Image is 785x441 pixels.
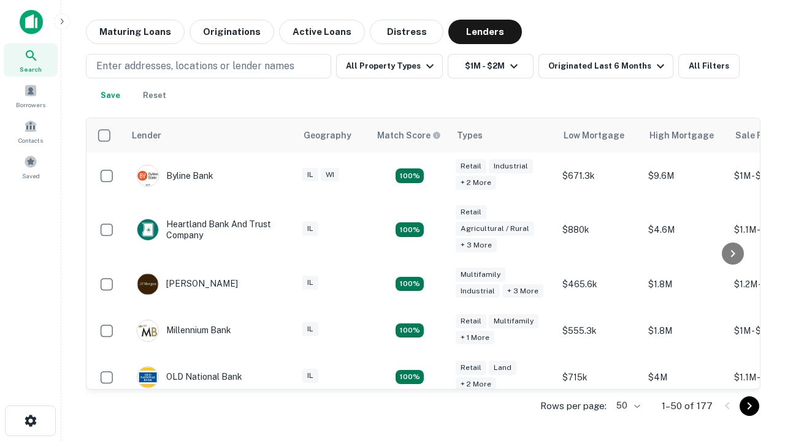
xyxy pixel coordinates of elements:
[502,284,543,298] div: + 3 more
[456,159,486,173] div: Retail
[548,59,668,73] div: Originated Last 6 Months
[396,370,424,385] div: Matching Properties: 18, hasApolloMatch: undefined
[611,397,642,415] div: 50
[279,20,365,44] button: Active Loans
[370,20,443,44] button: Distress
[456,314,486,328] div: Retail
[456,176,496,190] div: + 2 more
[302,168,318,182] div: IL
[540,399,607,413] p: Rows per page:
[137,366,242,388] div: OLD National Bank
[302,322,318,336] div: IL
[642,354,728,401] td: $4M
[456,222,534,236] div: Agricultural / Rural
[16,100,45,110] span: Borrowers
[642,307,728,354] td: $1.8M
[456,361,486,375] div: Retail
[377,129,441,142] div: Capitalize uses an advanced AI algorithm to match your search with the best lender. The match sco...
[132,128,161,143] div: Lender
[20,64,42,74] span: Search
[456,268,505,282] div: Multifamily
[321,168,339,182] div: WI
[124,118,296,153] th: Lender
[20,10,43,34] img: capitalize-icon.png
[396,277,424,292] div: Matching Properties: 26, hasApolloMatch: undefined
[396,323,424,338] div: Matching Properties: 16, hasApolloMatch: undefined
[456,331,494,345] div: + 1 more
[662,399,713,413] p: 1–50 of 177
[18,135,43,145] span: Contacts
[564,128,624,143] div: Low Mortgage
[538,54,673,78] button: Originated Last 6 Months
[642,199,728,261] td: $4.6M
[396,168,424,183] div: Matching Properties: 23, hasApolloMatch: undefined
[302,276,318,290] div: IL
[4,150,58,183] a: Saved
[456,377,496,391] div: + 2 more
[556,354,642,401] td: $715k
[137,274,158,295] img: picture
[137,219,158,240] img: picture
[642,261,728,307] td: $1.8M
[678,54,740,78] button: All Filters
[556,199,642,261] td: $880k
[457,128,483,143] div: Types
[137,320,158,341] img: picture
[304,128,351,143] div: Geography
[556,261,642,307] td: $465.6k
[137,273,238,295] div: [PERSON_NAME]
[456,238,497,252] div: + 3 more
[450,118,556,153] th: Types
[456,205,486,219] div: Retail
[96,59,294,73] p: Enter addresses, locations or lender names
[137,320,231,342] div: Millennium Bank
[137,165,158,186] img: picture
[642,153,728,199] td: $9.6M
[642,118,728,153] th: High Mortgage
[396,222,424,237] div: Matching Properties: 17, hasApolloMatch: undefined
[135,83,174,108] button: Reset
[489,314,538,328] div: Multifamily
[91,83,130,108] button: Save your search to get updates of matches that match your search criteria.
[556,307,642,354] td: $555.3k
[137,165,213,187] div: Byline Bank
[4,43,58,77] a: Search
[336,54,443,78] button: All Property Types
[489,361,516,375] div: Land
[86,20,185,44] button: Maturing Loans
[137,367,158,388] img: picture
[556,118,642,153] th: Low Mortgage
[86,54,331,78] button: Enter addresses, locations or lender names
[724,304,785,363] iframe: Chat Widget
[456,284,500,298] div: Industrial
[377,129,438,142] h6: Match Score
[302,222,318,236] div: IL
[649,128,714,143] div: High Mortgage
[448,54,534,78] button: $1M - $2M
[489,159,533,173] div: Industrial
[370,118,450,153] th: Capitalize uses an advanced AI algorithm to match your search with the best lender. The match sco...
[4,79,58,112] a: Borrowers
[137,219,284,241] div: Heartland Bank And Trust Company
[190,20,274,44] button: Originations
[296,118,370,153] th: Geography
[448,20,522,44] button: Lenders
[556,153,642,199] td: $671.3k
[740,396,759,416] button: Go to next page
[4,115,58,148] a: Contacts
[302,369,318,383] div: IL
[22,171,40,181] span: Saved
